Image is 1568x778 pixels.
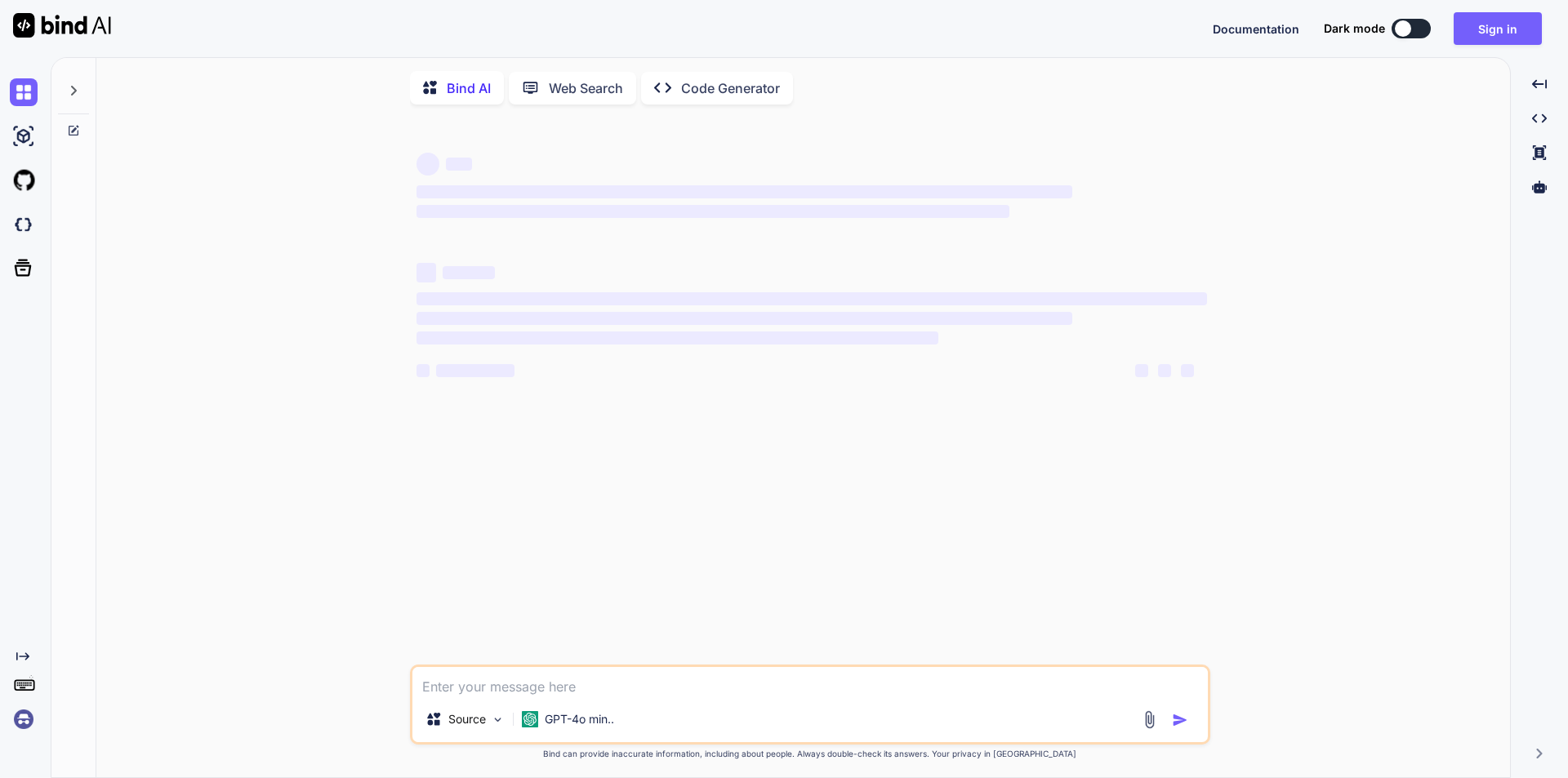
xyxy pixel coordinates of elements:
[681,78,780,98] p: Code Generator
[448,711,486,727] p: Source
[416,364,430,377] span: ‌
[10,78,38,106] img: chat
[10,211,38,238] img: darkCloudIdeIcon
[1324,20,1385,37] span: Dark mode
[10,705,38,733] img: signin
[549,78,623,98] p: Web Search
[1213,20,1299,38] button: Documentation
[1181,364,1194,377] span: ‌
[446,158,472,171] span: ‌
[416,153,439,176] span: ‌
[1213,22,1299,36] span: Documentation
[416,331,938,345] span: ‌
[10,122,38,150] img: ai-studio
[545,711,614,727] p: GPT-4o min..
[1172,712,1188,728] img: icon
[13,13,111,38] img: Bind AI
[1158,364,1171,377] span: ‌
[10,167,38,194] img: githubLight
[1135,364,1148,377] span: ‌
[416,185,1072,198] span: ‌
[1454,12,1542,45] button: Sign in
[416,292,1207,305] span: ‌
[1140,710,1159,729] img: attachment
[436,364,514,377] span: ‌
[416,205,1009,218] span: ‌
[491,713,505,727] img: Pick Models
[443,266,495,279] span: ‌
[447,78,491,98] p: Bind AI
[416,312,1072,325] span: ‌
[416,263,436,282] span: ‌
[410,748,1210,760] p: Bind can provide inaccurate information, including about people. Always double-check its answers....
[522,711,538,727] img: GPT-4o mini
